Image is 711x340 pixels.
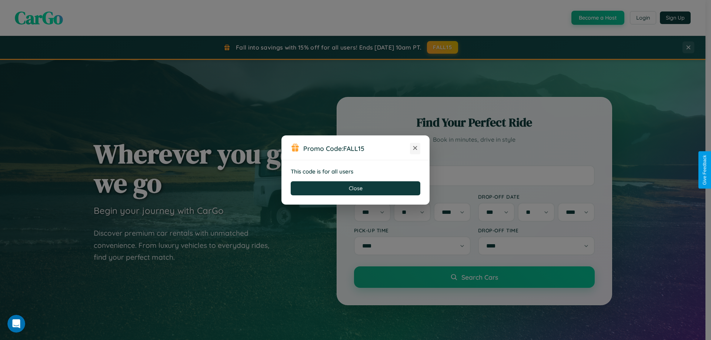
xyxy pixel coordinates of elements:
iframe: Intercom live chat [7,315,25,333]
h3: Promo Code: [303,144,410,152]
button: Close [291,181,420,195]
div: Give Feedback [702,155,707,185]
b: FALL15 [343,144,364,152]
strong: This code is for all users [291,168,353,175]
